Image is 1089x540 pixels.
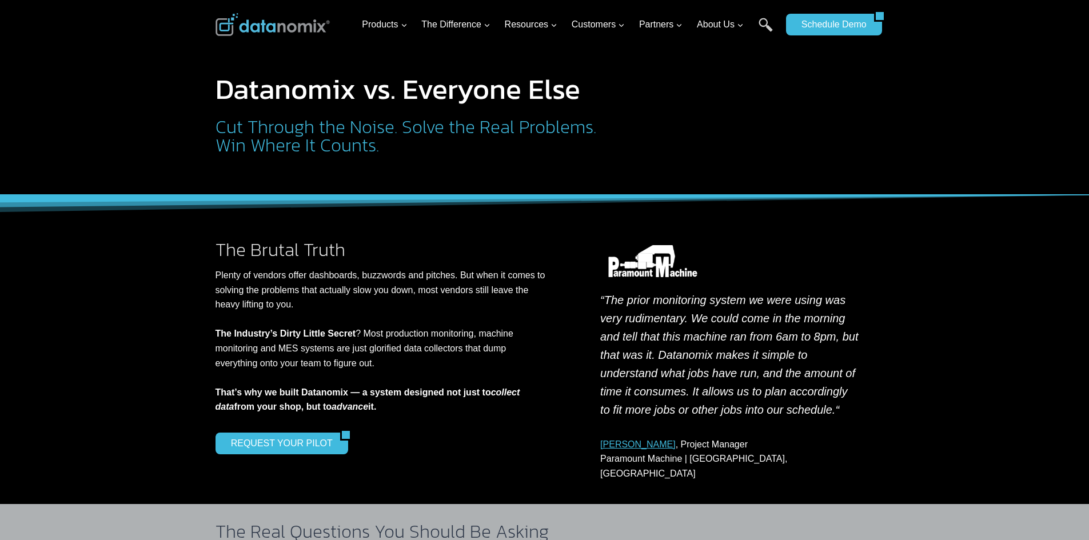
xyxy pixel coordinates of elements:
[357,6,780,43] nav: Primary Navigation
[600,245,705,277] img: Datanomix Customer - Paramount Machine
[216,13,330,36] img: Datanomix
[600,294,858,416] em: “The prior monitoring system we were using was very rudimentary. We could come in the morning and...
[639,17,683,32] span: Partners
[505,17,557,32] span: Resources
[421,17,490,32] span: The Difference
[216,75,601,103] h1: Datanomix vs. Everyone Else
[332,402,368,411] em: advance
[600,437,860,481] p: , Project Manager Paramount Machine | [GEOGRAPHIC_DATA], [GEOGRAPHIC_DATA]
[362,17,407,32] span: Products
[216,329,356,338] strong: The Industry’s Dirty Little Secret
[759,18,773,43] a: Search
[216,241,551,259] h2: The Brutal Truth
[697,17,744,32] span: About Us
[216,268,551,414] p: Plenty of vendors offer dashboards, buzzwords and pitches. But when it comes to solving the probl...
[216,118,601,154] h2: Cut Through the Noise. Solve the Real Problems. Win Where It Counts.
[600,439,676,449] a: [PERSON_NAME]
[786,14,874,35] a: Schedule Demo
[216,433,340,454] a: REQUEST YOUR PILOT
[216,387,520,412] strong: That’s why we built Datanomix — a system designed not just to from your shop, but to it.
[572,17,625,32] span: Customers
